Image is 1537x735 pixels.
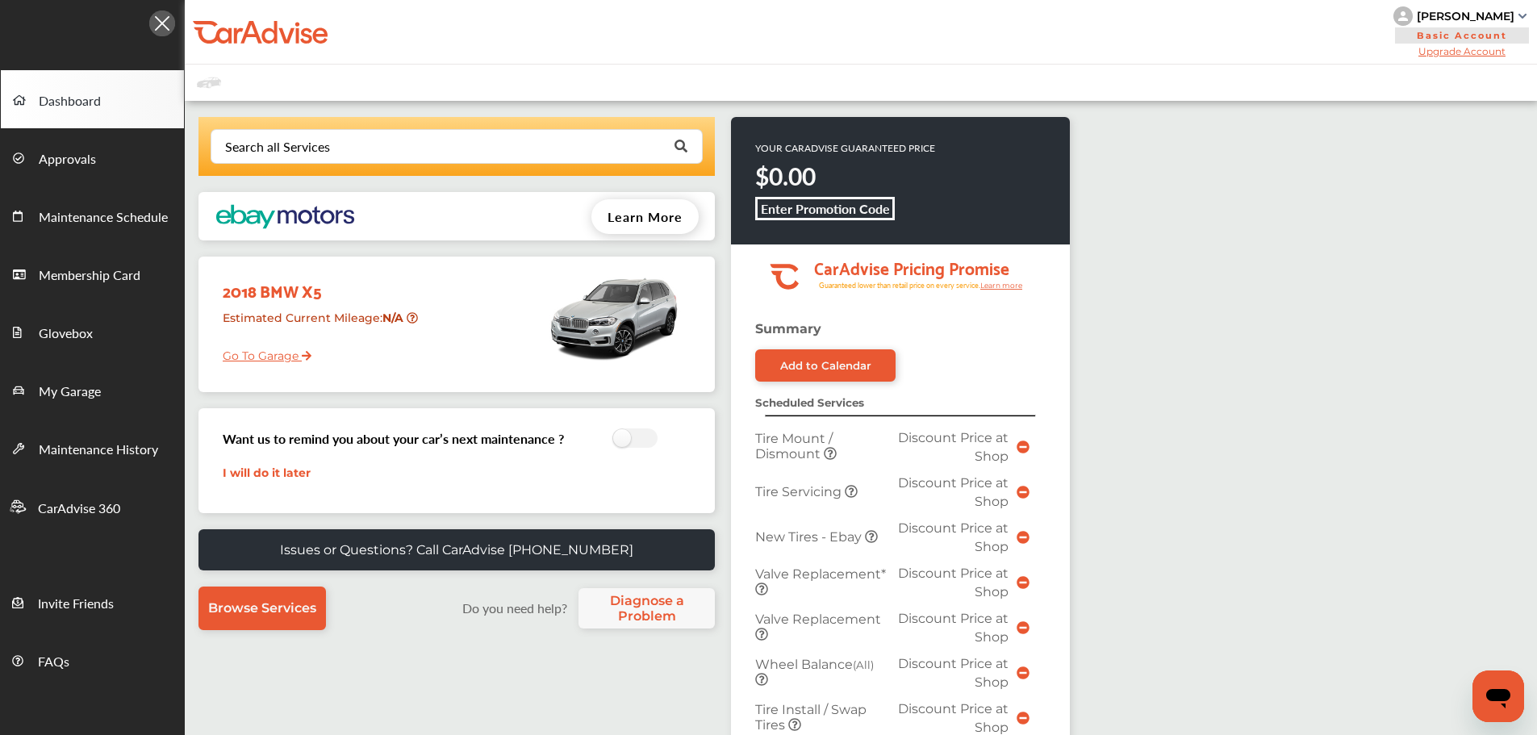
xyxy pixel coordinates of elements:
span: Wheel Balance [755,657,874,672]
a: Maintenance History [1,419,184,477]
img: knH8PDtVvWoAbQRylUukY18CTiRevjo20fAtgn5MLBQj4uumYvk2MzTtcAIzfGAtb1XOLVMAvhLuqoNAbL4reqehy0jehNKdM... [1393,6,1413,26]
div: 2018 BMW X5 [211,265,447,304]
small: (All) [853,658,874,671]
span: Tire Mount / Dismount [755,431,833,461]
a: My Garage [1,361,184,419]
iframe: Button to launch messaging window [1472,670,1524,722]
span: Maintenance Schedule [39,207,168,228]
span: CarAdvise 360 [38,499,120,520]
h3: Want us to remind you about your car’s next maintenance ? [223,429,564,448]
span: Approvals [39,149,96,170]
a: Maintenance Schedule [1,186,184,244]
span: Maintenance History [39,440,158,461]
span: My Garage [39,382,101,403]
span: Discount Price at Shop [898,656,1009,690]
span: Dashboard [39,91,101,112]
p: YOUR CARADVISE GUARANTEED PRICE [755,141,935,155]
label: Do you need help? [454,599,574,617]
span: Diagnose a Problem [587,593,707,624]
a: I will do it later [223,466,311,480]
img: Icon.5fd9dcc7.svg [149,10,175,36]
tspan: Guaranteed lower than retail price on every service. [819,280,980,290]
span: Discount Price at Shop [898,430,1009,464]
strong: Scheduled Services [755,396,864,409]
span: Learn More [608,207,683,226]
a: Glovebox [1,303,184,361]
div: Add to Calendar [780,359,871,372]
span: Discount Price at Shop [898,701,1009,735]
img: mobile_12463_st0640_046.jpg [545,265,683,370]
span: New Tires - Ebay [755,529,865,545]
span: Tire Servicing [755,484,845,499]
a: Add to Calendar [755,349,896,382]
span: Discount Price at Shop [898,520,1009,554]
img: sCxJUJ+qAmfqhQGDUl18vwLg4ZYJ6CxN7XmbOMBAAAAAElFTkSuQmCC [1518,14,1527,19]
span: Discount Price at Shop [898,566,1009,599]
span: Discount Price at Shop [898,475,1009,509]
span: Discount Price at Shop [898,611,1009,645]
a: Issues or Questions? Call CarAdvise [PHONE_NUMBER] [198,529,715,570]
strong: Summary [755,321,821,336]
tspan: Learn more [980,281,1023,290]
strong: N/A [382,311,407,325]
strong: $0.00 [755,159,816,193]
span: Tire Install / Swap Tires [755,702,867,733]
a: Diagnose a Problem [578,588,715,629]
div: Search all Services [225,140,330,153]
span: Valve Replacement [755,612,881,627]
span: Basic Account [1395,27,1529,44]
p: Issues or Questions? Call CarAdvise [PHONE_NUMBER] [280,542,633,558]
a: Browse Services [198,587,326,630]
span: Browse Services [208,600,316,616]
span: Invite Friends [38,594,114,615]
a: Go To Garage [211,336,311,367]
span: FAQs [38,652,69,673]
a: Dashboard [1,70,184,128]
a: Membership Card [1,244,184,303]
div: Estimated Current Mileage : [211,304,447,345]
div: [PERSON_NAME] [1417,9,1514,23]
b: Enter Promotion Code [761,199,890,218]
span: Valve Replacement* [755,566,886,582]
span: Upgrade Account [1393,45,1531,57]
img: placeholder_car.fcab19be.svg [197,73,221,93]
a: Approvals [1,128,184,186]
span: Membership Card [39,265,140,286]
span: Glovebox [39,324,93,345]
tspan: CarAdvise Pricing Promise [814,253,1009,282]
